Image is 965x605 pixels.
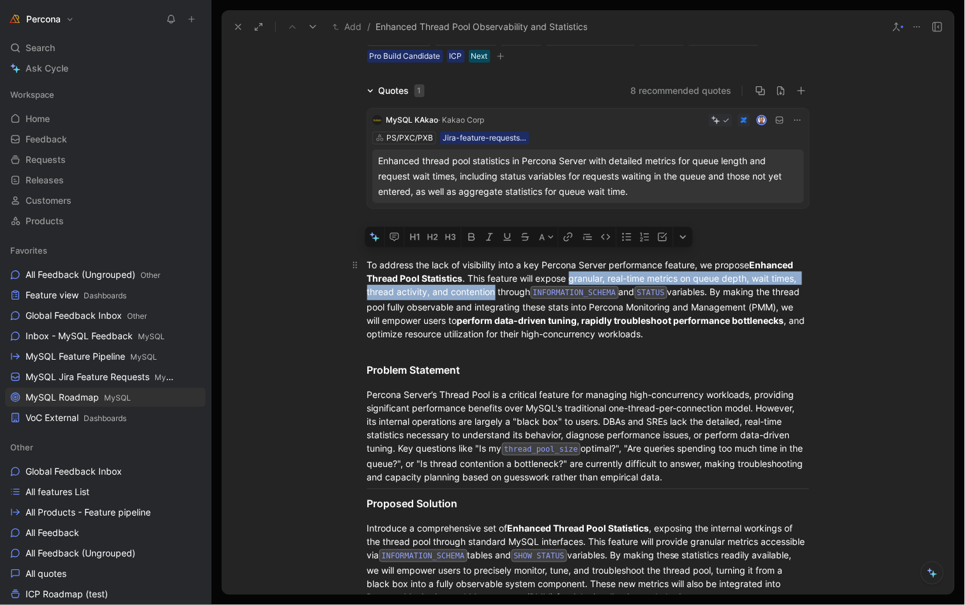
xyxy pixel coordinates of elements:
div: Problem Statement [367,362,809,378]
span: Workspace [10,88,54,101]
a: All quotes [5,564,206,583]
span: · Kakao Corp [439,115,485,125]
span: MySQL Feature Pipeline [26,350,157,364]
span: Global Feedback Inbox [26,465,122,478]
a: Customers [5,191,206,210]
a: Releases [5,171,206,190]
span: Other [127,311,147,321]
a: Global Feedback InboxOther [5,306,206,325]
button: PerconaPercona [5,10,77,28]
div: OtherGlobal Feedback InboxAll features ListAll Products - Feature pipelineAll FeedbackAll Feedbac... [5,438,206,604]
span: / [367,19,370,34]
span: MySQL Roadmap [26,391,131,404]
span: All features List [26,486,89,498]
a: VoC ExternalDashboards [5,408,206,427]
span: Feedback [26,133,67,146]
span: All Products - Feature pipeline [26,506,151,519]
a: Requests [5,150,206,169]
a: Feedback [5,130,206,149]
span: Inbox - MySQL Feedback [26,330,165,343]
a: All Feedback (Ungrouped) [5,544,206,563]
div: Pro Build Candidate [370,50,441,63]
a: MySQL RoadmapMySQL [5,388,206,407]
a: Products [5,211,206,231]
h1: Percona [26,13,61,25]
a: All Feedback [5,523,206,542]
code: thread_pool_size [502,443,581,456]
a: Inbox - MySQL FeedbackMySQL [5,326,206,346]
a: Global Feedback Inbox [5,462,206,481]
span: VoC External [26,411,126,425]
a: All Feedback (Ungrouped)Other [5,265,206,284]
div: Workspace [5,85,206,104]
span: Dashboards [84,291,126,300]
a: Ask Cycle [5,59,206,78]
div: Content [362,229,417,244]
button: Add [330,19,365,34]
span: Enhanced Thread Pool Observability and Statistics [376,19,588,34]
code: INFORMATION_SCHEMA [531,286,619,299]
span: All Feedback (Ungrouped) [26,268,160,282]
div: Jira-feature-requests-import [DATE] 10:02 [443,132,527,144]
img: logo [372,115,383,125]
div: 1 [414,84,425,97]
div: PS/PXC/PXB [386,132,433,144]
a: MySQL Jira Feature RequestsMySQL [5,367,206,387]
span: Global Feedback Inbox [26,309,147,323]
span: MySQL [130,352,157,362]
span: Favorites [10,244,47,257]
code: STATUS [635,286,667,299]
span: Ask Cycle [26,61,68,76]
div: To address the lack of visibility into a key Percona Server performance feature, we propose . Thi... [367,258,809,341]
span: Releases [26,174,64,187]
span: MySQL [138,332,165,341]
strong: perform data-driven tuning, rapidly troubleshoot performance bottlenecks [457,315,784,326]
div: Favorites [5,241,206,260]
span: Home [26,112,50,125]
span: All Feedback [26,526,79,539]
code: INFORMATION_SCHEMA [379,549,467,562]
span: All quotes [26,567,66,580]
span: MySQL [155,372,181,382]
div: Introduce a comprehensive set of , exposing the internal workings of the thread pool through stan... [367,521,809,604]
span: All Feedback (Ungrouped) [26,547,135,560]
code: SHOW STATUS [512,549,567,562]
img: Percona [8,13,21,26]
a: MySQL Feature PipelineMySQL [5,347,206,366]
div: Percona Server’s Thread Pool is a critical feature for managing high-concurrency workloads, provi... [367,388,809,484]
span: ICP Roadmap (test) [26,588,108,601]
div: Proposed Solution [367,496,809,511]
a: All features List [5,482,206,502]
span: Other [10,441,33,454]
div: Content [379,229,412,244]
div: Enhanced thread pool statistics in Percona Server with detailed metrics for queue length and requ... [379,153,798,199]
span: Search [26,40,55,56]
div: ICP [450,50,462,63]
span: MySQL Jira Feature Requests [26,371,174,384]
div: Quotes [379,83,425,98]
div: Quotes1 [362,83,430,98]
span: Dashboards [84,413,126,423]
div: Next [471,50,488,63]
a: All Products - Feature pipeline [5,503,206,522]
span: MySQL [104,393,131,402]
a: Feature viewDashboards [5,286,206,305]
span: Requests [26,153,66,166]
span: Products [26,215,64,227]
a: Home [5,109,206,128]
span: Other [141,270,160,280]
button: 8 recommended quotes [631,83,732,98]
div: Search [5,38,206,57]
span: Feature view [26,289,126,302]
img: avatar [757,116,766,125]
a: ICP Roadmap (test) [5,585,206,604]
div: Other [5,438,206,457]
span: MySQL KAkao [386,115,439,125]
strong: Enhanced Thread Pool Statistics [508,523,650,533]
span: Customers [26,194,72,207]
